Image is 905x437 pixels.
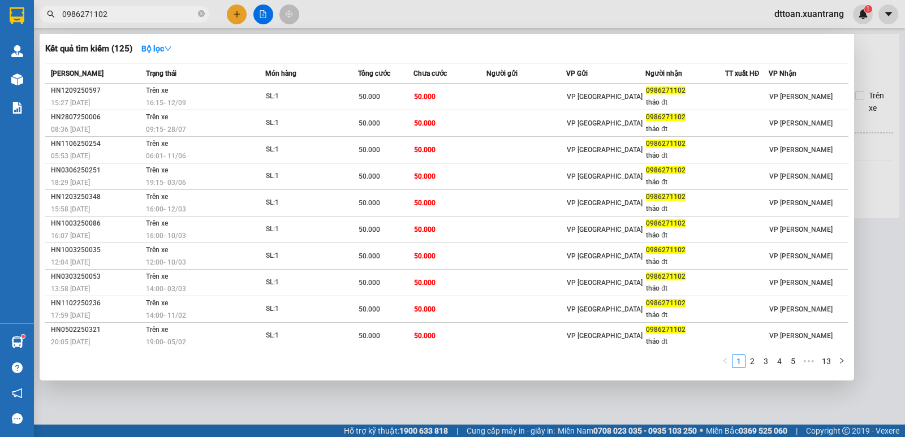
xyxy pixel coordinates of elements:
[11,336,23,348] img: warehouse-icon
[746,355,759,367] a: 2
[51,191,143,203] div: HN1203250348
[11,102,23,114] img: solution-icon
[266,170,351,183] div: SL: 1
[51,126,90,133] span: 08:36 [DATE]
[646,193,686,201] span: 0986271102
[132,40,181,58] button: Bộ lọcdown
[718,354,732,368] li: Previous Page
[51,85,143,97] div: HN1209250597
[359,252,380,260] span: 50.000
[146,232,186,240] span: 16:00 - 10/03
[646,176,724,188] div: thảo đt
[567,119,643,127] span: VP [GEOGRAPHIC_DATA]
[198,10,205,17] span: close-circle
[732,355,745,367] a: 1
[725,70,760,77] span: TT xuất HĐ
[646,113,686,121] span: 0986271102
[51,311,90,319] span: 17:59 [DATE]
[51,244,143,256] div: HN1003250035
[51,179,90,187] span: 18:29 [DATE]
[11,73,23,85] img: warehouse-icon
[835,354,848,368] li: Next Page
[646,140,686,148] span: 0986271102
[11,45,23,57] img: warehouse-icon
[818,355,834,367] a: 13
[818,354,835,368] li: 13
[567,305,643,313] span: VP [GEOGRAPHIC_DATA]
[51,232,90,240] span: 16:07 [DATE]
[567,226,643,233] span: VP [GEOGRAPHIC_DATA]
[566,70,588,77] span: VP Gửi
[646,309,724,321] div: thảo đt
[646,336,724,348] div: thảo đt
[266,223,351,236] div: SL: 1
[359,226,380,233] span: 50.000
[266,117,351,129] div: SL: 1
[359,119,380,127] span: 50.000
[769,226,833,233] span: VP [PERSON_NAME]
[413,70,447,77] span: Chưa cước
[787,355,799,367] a: 5
[769,305,833,313] span: VP [PERSON_NAME]
[51,285,90,293] span: 13:58 [DATE]
[12,362,23,373] span: question-circle
[146,166,168,174] span: Trên xe
[769,252,833,260] span: VP [PERSON_NAME]
[51,271,143,283] div: HN0303250053
[51,338,90,346] span: 20:05 [DATE]
[414,119,436,127] span: 50.000
[266,90,351,103] div: SL: 1
[265,70,296,77] span: Món hàng
[359,305,380,313] span: 50.000
[146,140,168,148] span: Trên xe
[51,165,143,176] div: HN0306250251
[646,150,724,162] div: thảo đt
[146,70,176,77] span: Trạng thái
[646,326,686,334] span: 0986271102
[646,86,686,94] span: 0986271102
[146,219,168,227] span: Trên xe
[141,44,172,53] strong: Bộ lọc
[800,354,818,368] span: •••
[51,70,104,77] span: [PERSON_NAME]
[567,93,643,101] span: VP [GEOGRAPHIC_DATA]
[567,146,643,154] span: VP [GEOGRAPHIC_DATA]
[646,272,686,280] span: 0986271102
[567,279,643,287] span: VP [GEOGRAPHIC_DATA]
[51,152,90,160] span: 05:53 [DATE]
[773,355,786,367] a: 4
[198,9,205,20] span: close-circle
[646,97,724,109] div: thảo đt
[773,354,786,368] li: 4
[646,219,686,227] span: 0986271102
[266,144,351,156] div: SL: 1
[567,172,643,180] span: VP [GEOGRAPHIC_DATA]
[266,250,351,262] div: SL: 1
[164,45,172,53] span: down
[146,326,168,334] span: Trên xe
[414,305,436,313] span: 50.000
[769,146,833,154] span: VP [PERSON_NAME]
[414,93,436,101] span: 50.000
[359,93,380,101] span: 50.000
[414,226,436,233] span: 50.000
[414,146,436,154] span: 50.000
[266,303,351,315] div: SL: 1
[718,354,732,368] button: left
[567,332,643,340] span: VP [GEOGRAPHIC_DATA]
[759,354,773,368] li: 3
[769,172,833,180] span: VP [PERSON_NAME]
[146,86,168,94] span: Trên xe
[646,246,686,254] span: 0986271102
[51,205,90,213] span: 15:58 [DATE]
[646,256,724,268] div: thảo đt
[62,8,196,20] input: Tìm tên, số ĐT hoặc mã đơn
[769,119,833,127] span: VP [PERSON_NAME]
[645,70,682,77] span: Người nhận
[760,355,772,367] a: 3
[146,272,168,280] span: Trên xe
[646,283,724,295] div: thảo đt
[414,279,436,287] span: 50.000
[732,354,745,368] li: 1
